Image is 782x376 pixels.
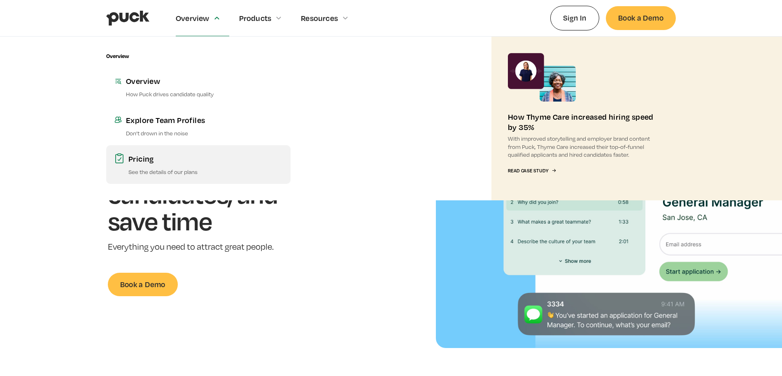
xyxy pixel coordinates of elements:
div: Overview [126,76,282,86]
p: With improved storytelling and employer brand content from Puck, Thyme Care increased their top-o... [508,135,659,158]
div: Products [239,14,272,23]
a: How Thyme Care increased hiring speed by 35%With improved storytelling and employer brand content... [491,37,676,200]
p: Everything you need to attract great people. [108,241,303,253]
p: How Puck drives candidate quality [126,90,282,98]
a: Book a Demo [108,273,178,296]
h1: Get quality candidates, and save time [108,153,303,234]
div: Pricing [128,153,282,164]
p: Don’t drown in the noise [126,129,282,137]
div: Explore Team Profiles [126,115,282,125]
div: How Thyme Care increased hiring speed by 35% [508,111,659,132]
div: Read Case Study [508,168,548,174]
a: PricingSee the details of our plans [106,145,291,184]
div: Resources [301,14,338,23]
a: OverviewHow Puck drives candidate quality [106,67,291,106]
a: Sign In [550,6,599,30]
a: Explore Team ProfilesDon’t drown in the noise [106,107,291,145]
div: Overview [106,53,129,59]
p: See the details of our plans [128,168,282,176]
a: Book a Demo [606,6,676,30]
div: Overview [176,14,209,23]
